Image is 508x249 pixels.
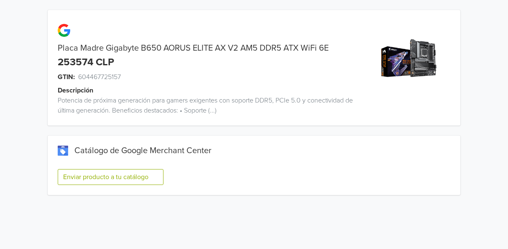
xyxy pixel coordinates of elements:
[78,72,121,82] span: 604467725157
[58,169,163,185] button: Enviar producto a tu catálogo
[48,95,357,116] div: Potencia de próxima generación para gamers exigentes con soporte DDR5, PCIe 5.0 y conectividad de...
[58,72,75,82] span: GTIN:
[58,85,368,95] div: Descripción
[377,27,440,90] img: product_image
[58,56,114,69] div: 253574 CLP
[48,43,357,53] div: Placa Madre Gigabyte B650 AORUS ELITE AX V2 AM5 DDR5 ATX WiFi 6E
[58,146,451,156] div: Catálogo de Google Merchant Center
